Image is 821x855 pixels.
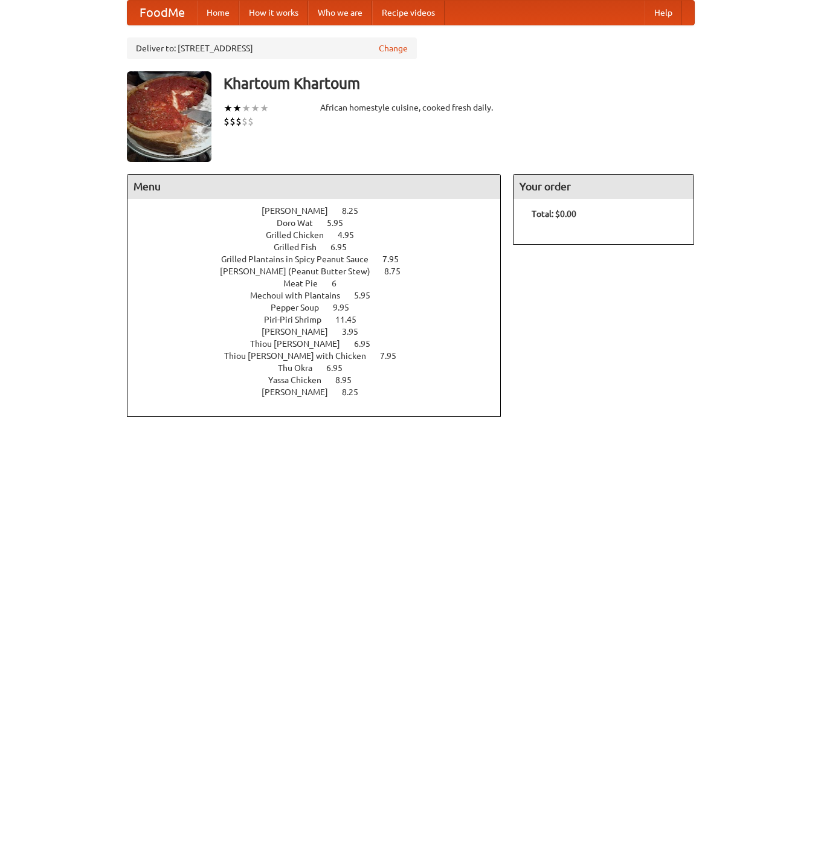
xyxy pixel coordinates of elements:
span: Piri-Piri Shrimp [264,315,333,324]
span: [PERSON_NAME] [262,206,340,216]
li: ★ [224,102,233,115]
a: Thu Okra 6.95 [278,363,365,373]
a: [PERSON_NAME] (Peanut Butter Stew) 8.75 [220,266,423,276]
div: African homestyle cuisine, cooked fresh daily. [320,102,501,114]
li: $ [248,115,254,128]
span: 7.95 [380,351,408,361]
span: 9.95 [333,303,361,312]
span: Pepper Soup [271,303,331,312]
span: Thiou [PERSON_NAME] with Chicken [224,351,378,361]
span: Thiou [PERSON_NAME] [250,339,352,349]
span: [PERSON_NAME] [262,387,340,397]
a: [PERSON_NAME] 3.95 [262,327,381,337]
span: 5.95 [354,291,382,300]
a: Grilled Plantains in Spicy Peanut Sauce 7.95 [221,254,421,264]
li: ★ [251,102,260,115]
b: Total: $0.00 [532,209,576,219]
span: [PERSON_NAME] [262,327,340,337]
a: Grilled Fish 6.95 [274,242,369,252]
span: Grilled Chicken [266,230,336,240]
span: Mechoui with Plantains [250,291,352,300]
a: Grilled Chicken 4.95 [266,230,376,240]
span: 5.95 [327,218,355,228]
li: ★ [242,102,251,115]
span: 8.25 [342,387,370,397]
a: Home [197,1,239,25]
a: Help [645,1,682,25]
a: Meat Pie 6 [283,279,359,288]
span: 8.95 [335,375,364,385]
li: $ [242,115,248,128]
h3: Khartoum Khartoum [224,71,695,95]
a: Yassa Chicken 8.95 [268,375,374,385]
li: $ [230,115,236,128]
span: 6.95 [354,339,382,349]
a: Change [379,42,408,54]
span: 8.75 [384,266,413,276]
span: 8.25 [342,206,370,216]
span: 7.95 [382,254,411,264]
span: 6.95 [330,242,359,252]
span: [PERSON_NAME] (Peanut Butter Stew) [220,266,382,276]
img: angular.jpg [127,71,211,162]
span: Grilled Fish [274,242,329,252]
span: 4.95 [338,230,366,240]
a: Pepper Soup 9.95 [271,303,372,312]
a: [PERSON_NAME] 8.25 [262,206,381,216]
a: Doro Wat 5.95 [277,218,365,228]
div: Deliver to: [STREET_ADDRESS] [127,37,417,59]
h4: Your order [514,175,694,199]
a: Who we are [308,1,372,25]
li: $ [224,115,230,128]
a: Thiou [PERSON_NAME] with Chicken 7.95 [224,351,419,361]
li: ★ [233,102,242,115]
span: Thu Okra [278,363,324,373]
li: ★ [260,102,269,115]
a: Thiou [PERSON_NAME] 6.95 [250,339,393,349]
h4: Menu [127,175,501,199]
span: 6 [332,279,349,288]
span: 6.95 [326,363,355,373]
span: Doro Wat [277,218,325,228]
a: How it works [239,1,308,25]
span: Grilled Plantains in Spicy Peanut Sauce [221,254,381,264]
span: 3.95 [342,327,370,337]
span: Yassa Chicken [268,375,333,385]
a: FoodMe [127,1,197,25]
a: [PERSON_NAME] 8.25 [262,387,381,397]
span: 11.45 [335,315,369,324]
li: $ [236,115,242,128]
a: Piri-Piri Shrimp 11.45 [264,315,379,324]
a: Recipe videos [372,1,445,25]
a: Mechoui with Plantains 5.95 [250,291,393,300]
span: Meat Pie [283,279,330,288]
